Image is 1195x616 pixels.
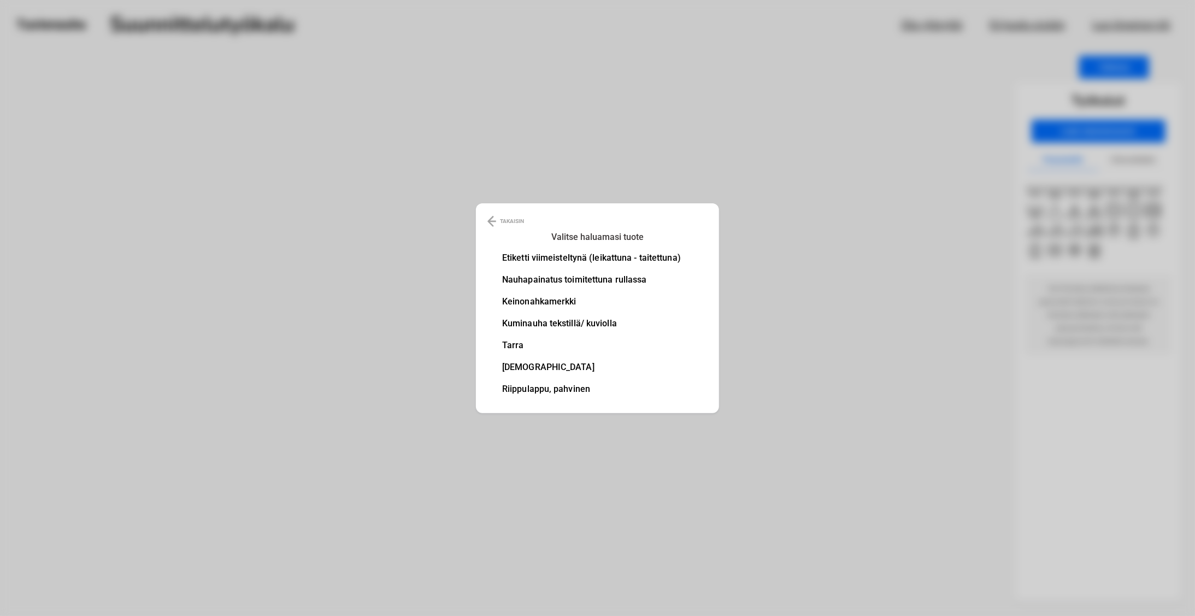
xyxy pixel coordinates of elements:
p: TAKAISIN [500,215,524,228]
li: Kuminauha tekstillä/ kuviolla [502,319,681,328]
li: Nauhapainatus toimitettuna rullassa [502,275,681,284]
li: Etiketti viimeisteltynä (leikattuna - taitettuna) [502,254,681,262]
li: [DEMOGRAPHIC_DATA] [502,363,681,372]
li: Tarra [502,341,681,350]
img: Back [487,215,496,228]
li: Riippulappu, pahvinen [502,385,681,394]
h3: Valitse haluamasi tuote [509,230,686,245]
li: Keinonahkamerkki [502,297,681,306]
